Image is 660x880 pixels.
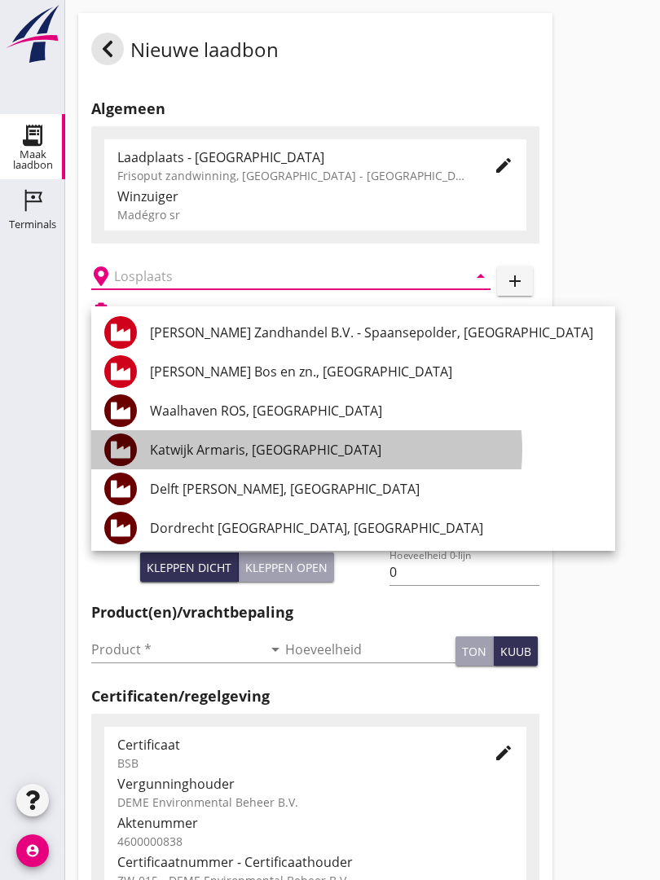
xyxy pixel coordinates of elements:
div: kuub [500,643,531,660]
input: Hoeveelheid 0-lijn [389,559,539,585]
div: Terminals [9,219,56,230]
div: Katwijk Armaris, [GEOGRAPHIC_DATA] [150,440,602,460]
div: [PERSON_NAME] Bos en zn., [GEOGRAPHIC_DATA] [150,362,602,381]
h2: Beladen vaartuig [117,303,200,318]
div: Certificaatnummer - Certificaathouder [117,852,513,872]
input: Losplaats [114,263,445,289]
div: Dordrecht [GEOGRAPHIC_DATA], [GEOGRAPHIC_DATA] [150,518,602,538]
div: Delft [PERSON_NAME], [GEOGRAPHIC_DATA] [150,479,602,499]
div: Frisoput zandwinning, [GEOGRAPHIC_DATA] - [GEOGRAPHIC_DATA]. [117,167,468,184]
h2: Algemeen [91,98,539,120]
i: arrow_drop_down [471,266,491,286]
div: Vergunninghouder [117,774,513,794]
div: Certificaat [117,735,468,755]
div: Aktenummer [117,813,513,833]
div: Madégro sr [117,206,513,223]
div: Waalhaven ROS, [GEOGRAPHIC_DATA] [150,401,602,420]
div: Kleppen open [245,559,328,576]
div: Nieuwe laadbon [91,33,279,72]
button: kuub [494,636,538,666]
i: account_circle [16,834,49,867]
button: Kleppen open [239,552,334,582]
button: Kleppen dicht [140,552,239,582]
div: Winzuiger [117,187,513,206]
input: Product * [91,636,262,662]
div: DEME Environmental Beheer B.V. [117,794,513,811]
i: add [505,271,525,291]
div: 4600000838 [117,833,513,850]
img: logo-small.a267ee39.svg [3,4,62,64]
div: ton [462,643,486,660]
h2: Product(en)/vrachtbepaling [91,601,539,623]
div: Kleppen dicht [147,559,231,576]
h2: Certificaten/regelgeving [91,685,539,707]
div: [PERSON_NAME] Zandhandel B.V. - Spaansepolder, [GEOGRAPHIC_DATA] [150,323,602,342]
div: BSB [117,755,468,772]
button: ton [455,636,494,666]
i: arrow_drop_down [266,640,285,659]
i: edit [494,743,513,763]
input: Hoeveelheid [285,636,456,662]
div: Laadplaats - [GEOGRAPHIC_DATA] [117,147,468,167]
i: edit [494,156,513,175]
